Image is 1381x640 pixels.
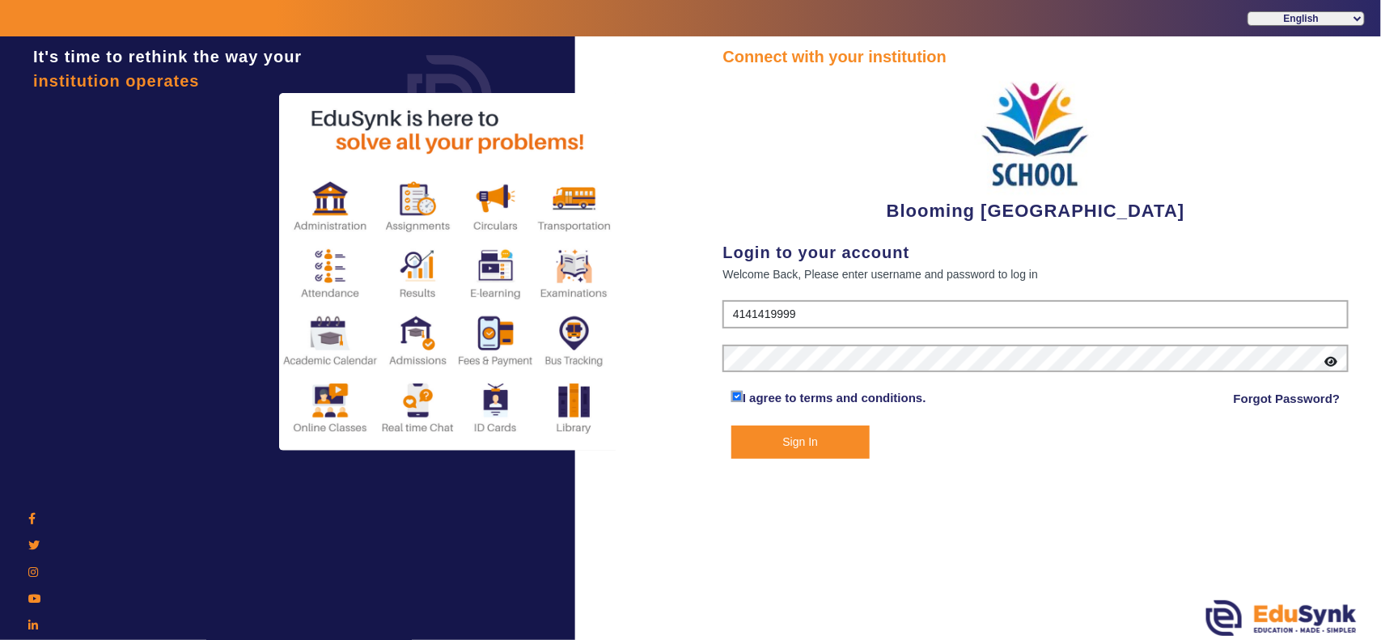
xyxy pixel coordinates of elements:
[279,93,619,451] img: login2.png
[1206,600,1357,636] img: edusynk.png
[731,426,870,459] button: Sign In
[1234,389,1341,409] a: Forgot Password?
[722,45,1349,69] div: Connect with your institution
[722,69,1349,224] div: Blooming [GEOGRAPHIC_DATA]
[33,72,200,90] span: institution operates
[975,69,1096,197] img: 3e5c6726-73d6-4ac3-b917-621554bbe9c3
[722,300,1349,329] input: User Name
[722,265,1349,284] div: Welcome Back, Please enter username and password to log in
[389,36,510,158] img: login.png
[743,391,926,405] a: I agree to terms and conditions.
[33,48,302,66] span: It's time to rethink the way your
[722,240,1349,265] div: Login to your account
